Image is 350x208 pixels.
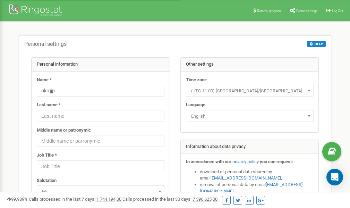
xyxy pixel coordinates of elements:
label: Language [186,102,205,108]
strong: In accordance with our [186,159,231,164]
input: Job Title [37,160,164,172]
span: Mr. [39,187,162,197]
input: Last name [37,110,164,122]
span: (UTC-11:00) Pacific/Midway [188,86,311,96]
div: Personal information [32,58,170,72]
label: Time zone [186,77,207,83]
strong: you can request: [260,159,293,164]
span: Profile settings [296,9,317,13]
input: Name [37,85,164,97]
span: 99,989% [7,197,28,202]
span: Calls processed in the last 30 days : [122,197,217,202]
label: Last name * [37,102,61,108]
a: privacy policy [232,159,259,164]
u: 7 596 625,00 [193,197,217,202]
label: Salutation [37,177,57,184]
span: Mr. [37,185,164,197]
label: Job Title * [37,152,57,159]
h5: Personal settings [24,41,67,47]
div: Other settings [181,58,319,72]
span: Log Out [332,9,343,13]
a: [EMAIL_ADDRESS][DOMAIN_NAME] [211,175,281,181]
div: Open Intercom Messenger [326,169,343,185]
label: Name * [37,77,52,83]
button: HELP [307,41,326,47]
span: (UTC-11:00) Pacific/Midway [186,85,314,97]
input: Middle name or patronymic [37,135,164,147]
li: download of personal data shared by email , [200,169,314,182]
label: Middle name or patronymic [37,127,91,134]
u: 1 744 194,00 [96,197,121,202]
li: removal of personal data by email , [200,182,314,194]
span: Calls processed in the last 7 days : [29,197,121,202]
div: Information about data privacy [181,140,319,154]
span: English [186,110,314,122]
span: Referral program [257,9,281,13]
span: English [188,111,311,121]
